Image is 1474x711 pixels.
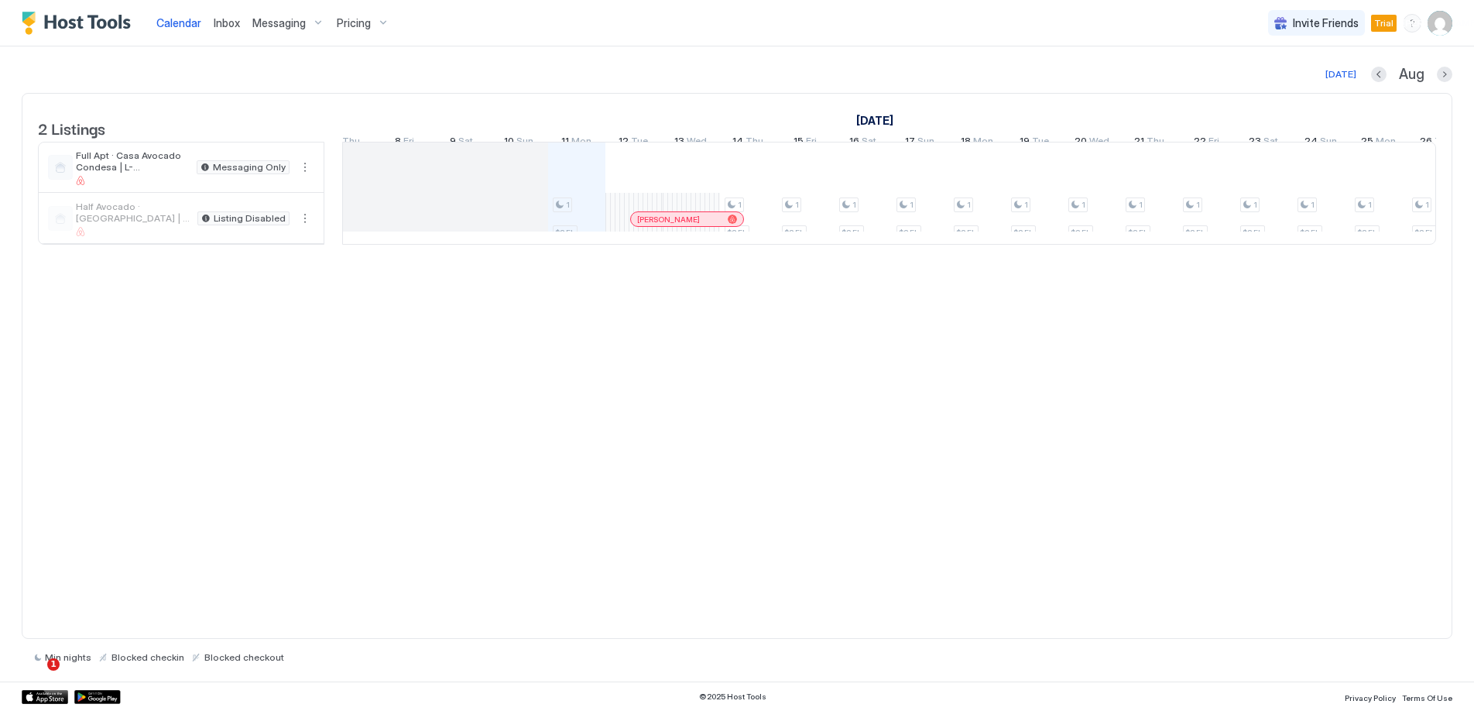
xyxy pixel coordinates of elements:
[746,135,763,151] span: Thu
[1402,689,1452,705] a: Terms Of Use
[957,132,997,154] a: August 18, 2025
[1194,135,1206,151] span: 22
[1190,132,1223,154] a: August 22, 2025
[1301,132,1341,154] a: August 24, 2025
[504,135,514,151] span: 10
[76,201,191,224] span: Half Avocado · [GEOGRAPHIC_DATA] | 2BR Gem, Perfectly Located
[330,132,364,154] a: August 7, 2025
[956,228,976,238] span: $2.5k
[1128,228,1148,238] span: $2.5k
[910,200,914,210] span: 1
[670,132,711,154] a: August 13, 2025
[845,132,880,154] a: August 16, 2025
[1208,135,1219,151] span: Fri
[1016,132,1053,154] a: August 19, 2025
[899,228,919,238] span: $2.5k
[296,158,314,177] button: More options
[732,135,743,151] span: 14
[561,135,569,151] span: 11
[849,135,859,151] span: 16
[1293,16,1359,30] span: Invite Friends
[74,690,121,704] a: Google Play Store
[794,135,804,151] span: 15
[1376,135,1396,151] span: Mon
[1320,135,1337,151] span: Sun
[45,651,91,663] span: Min nights
[1399,66,1424,84] span: Aug
[450,135,456,151] span: 9
[619,135,629,151] span: 12
[1075,135,1087,151] span: 20
[967,200,971,210] span: 1
[1425,200,1429,210] span: 1
[1437,67,1452,82] button: Next month
[973,135,993,151] span: Mon
[1323,65,1359,84] button: [DATE]
[156,16,201,29] span: Calendar
[156,15,201,31] a: Calendar
[296,209,314,228] div: menu
[22,12,138,35] a: Host Tools Logo
[1082,200,1085,210] span: 1
[728,132,767,154] a: August 14, 2025
[15,658,53,696] iframe: Intercom live chat
[566,200,570,210] span: 1
[1414,228,1435,238] span: $2.5k
[637,215,700,225] span: [PERSON_NAME]
[790,132,821,154] a: August 15, 2025
[1024,200,1028,210] span: 1
[1345,689,1396,705] a: Privacy Policy
[795,200,799,210] span: 1
[1089,135,1109,151] span: Wed
[1361,135,1373,151] span: 25
[38,116,105,139] span: 2 Listings
[727,228,747,238] span: $2.5k
[1402,693,1452,702] span: Terms Of Use
[1263,135,1278,151] span: Sat
[1185,228,1205,238] span: $2.5k
[1357,132,1400,154] a: August 25, 2025
[296,209,314,228] button: More options
[342,135,360,151] span: Thu
[1243,228,1263,238] span: $2.5k
[1253,200,1257,210] span: 1
[1325,67,1356,81] div: [DATE]
[917,135,934,151] span: Sun
[391,132,418,154] a: August 8, 2025
[1428,11,1452,36] div: User profile
[1357,228,1377,238] span: $2.5k
[22,690,68,704] div: App Store
[852,109,897,132] a: August 1, 2025
[1300,228,1320,238] span: $2.5k
[252,16,306,30] span: Messaging
[446,132,477,154] a: August 9, 2025
[738,200,742,210] span: 1
[1416,132,1455,154] a: August 26, 2025
[403,135,414,151] span: Fri
[1304,135,1318,151] span: 24
[674,135,684,151] span: 13
[555,228,575,238] span: $2.5k
[961,135,971,151] span: 18
[1374,16,1393,30] span: Trial
[557,132,595,154] a: August 11, 2025
[571,135,591,151] span: Mon
[337,16,371,30] span: Pricing
[204,651,284,663] span: Blocked checkout
[1032,135,1049,151] span: Tue
[615,132,652,154] a: August 12, 2025
[901,132,938,154] a: August 17, 2025
[1420,135,1432,151] span: 26
[395,135,401,151] span: 8
[1196,200,1200,210] span: 1
[1311,200,1315,210] span: 1
[214,15,240,31] a: Inbox
[1134,135,1144,151] span: 21
[687,135,707,151] span: Wed
[458,135,473,151] span: Sat
[1020,135,1030,151] span: 19
[1435,135,1452,151] span: Tue
[631,135,648,151] span: Tue
[842,228,862,238] span: $2.5k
